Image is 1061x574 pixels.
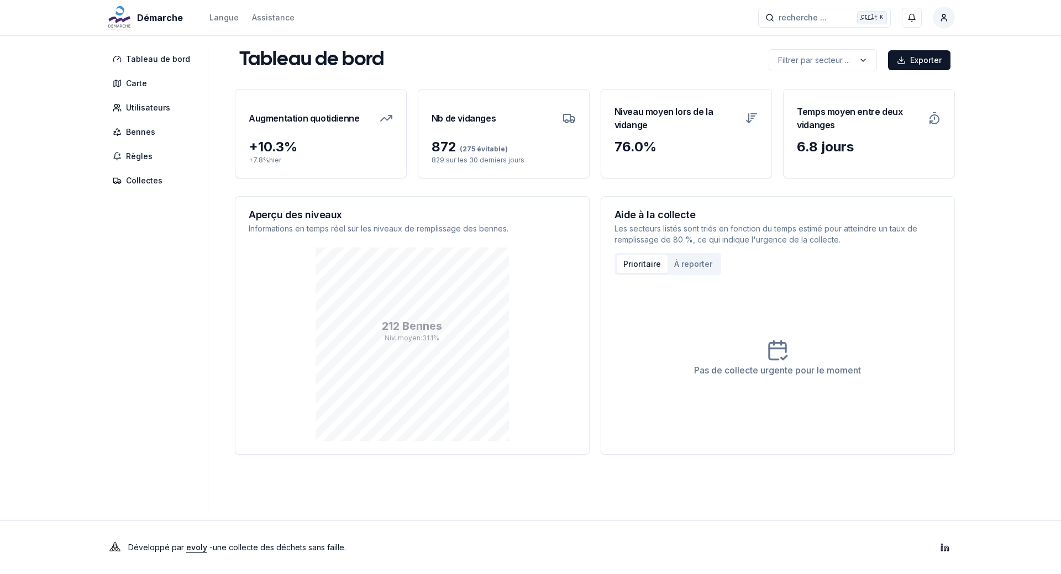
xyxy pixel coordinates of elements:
[614,210,942,220] h3: Aide à la collecte
[432,138,576,156] div: 872
[126,151,153,162] span: Règles
[432,103,496,134] h3: Nb de vidanges
[249,138,393,156] div: + 10.3 %
[126,175,162,186] span: Collectes
[694,364,861,377] div: Pas de collecte urgente pour le moment
[779,12,827,23] span: recherche ...
[614,223,942,245] p: Les secteurs listés sont triés en fonction du temps estimé pour atteindre un taux de remplissage ...
[249,156,393,165] p: + 7.8 % hier
[106,171,201,191] a: Collectes
[797,138,941,156] div: 6.8 jours
[249,223,576,234] p: Informations en temps réel sur les niveaux de remplissage des bennes.
[252,11,295,24] a: Assistance
[126,78,147,89] span: Carte
[209,11,239,24] button: Langue
[617,255,668,273] button: Prioritaire
[797,103,921,134] h3: Temps moyen entre deux vidanges
[239,49,384,71] h1: Tableau de bord
[249,103,359,134] h3: Augmentation quotidienne
[126,127,155,138] span: Bennes
[106,122,201,142] a: Bennes
[106,98,201,118] a: Utilisateurs
[778,55,850,66] p: Filtrer par secteur ...
[614,138,759,156] div: 76.0 %
[758,8,891,28] button: recherche ...Ctrl+K
[888,50,950,70] button: Exporter
[106,73,201,93] a: Carte
[106,146,201,166] a: Règles
[209,12,239,23] div: Langue
[126,54,190,65] span: Tableau de bord
[769,49,877,71] button: label
[128,540,346,555] p: Développé par - une collecte des déchets sans faille .
[456,145,508,153] span: (275 évitable)
[106,4,133,31] img: Démarche Logo
[249,210,576,220] h3: Aperçu des niveaux
[186,543,207,552] a: evoly
[668,255,719,273] button: À reporter
[106,11,187,24] a: Démarche
[614,103,739,134] h3: Niveau moyen lors de la vidange
[137,11,183,24] span: Démarche
[432,156,576,165] p: 829 sur les 30 derniers jours
[126,102,170,113] span: Utilisateurs
[106,49,201,69] a: Tableau de bord
[106,539,124,556] img: Evoly Logo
